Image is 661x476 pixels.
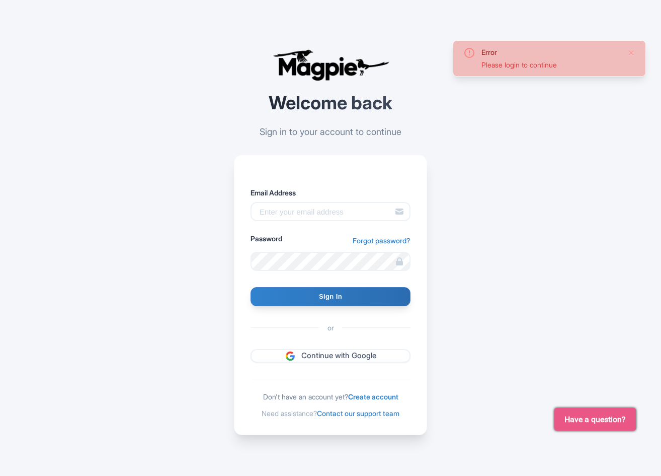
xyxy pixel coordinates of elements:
[317,409,399,418] a: Contact our support team
[481,59,619,70] div: Please login to continue
[251,287,410,306] input: Sign In
[564,414,626,426] span: Have a question?
[251,391,410,402] div: Don't have an account yet?
[554,408,636,431] button: Have a question?
[251,202,410,221] input: Enter your email address
[627,47,635,59] button: Close
[319,322,342,333] span: or
[234,93,427,113] h2: Welcome back
[353,235,410,246] a: Forgot password?
[251,408,410,419] div: Need assistance?
[251,187,410,198] label: Email Address
[270,49,391,81] img: logo-ab69f6fb50320c5b225c76a69d11143b.png
[251,349,410,363] a: Continue with Google
[251,233,282,244] label: Password
[481,47,619,57] div: Error
[234,125,427,139] p: Sign in to your account to continue
[348,392,398,401] a: Create account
